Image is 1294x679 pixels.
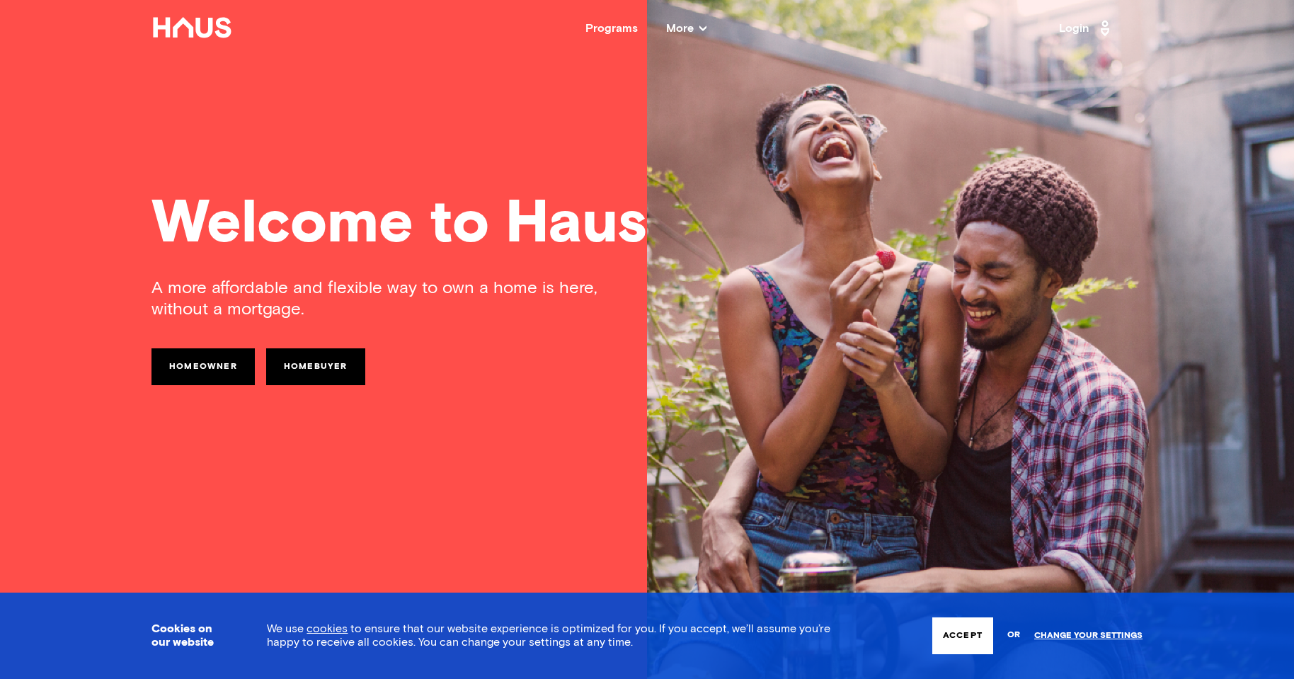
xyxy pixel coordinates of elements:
span: More [666,23,706,34]
a: Login [1059,17,1114,40]
a: Homebuyer [266,348,365,385]
div: A more affordable and flexible way to own a home is here, without a mortgage. [151,278,647,320]
a: Programs [585,23,638,34]
a: Change your settings [1034,631,1143,641]
span: or [1007,623,1020,648]
h3: Cookies on our website [151,622,231,649]
span: We use to ensure that our website experience is optimized for you. If you accept, we’ll assume yo... [267,623,830,648]
button: Accept [932,617,993,654]
a: Homeowner [151,348,255,385]
a: cookies [307,623,348,634]
div: Welcome to Haus [151,195,1143,255]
